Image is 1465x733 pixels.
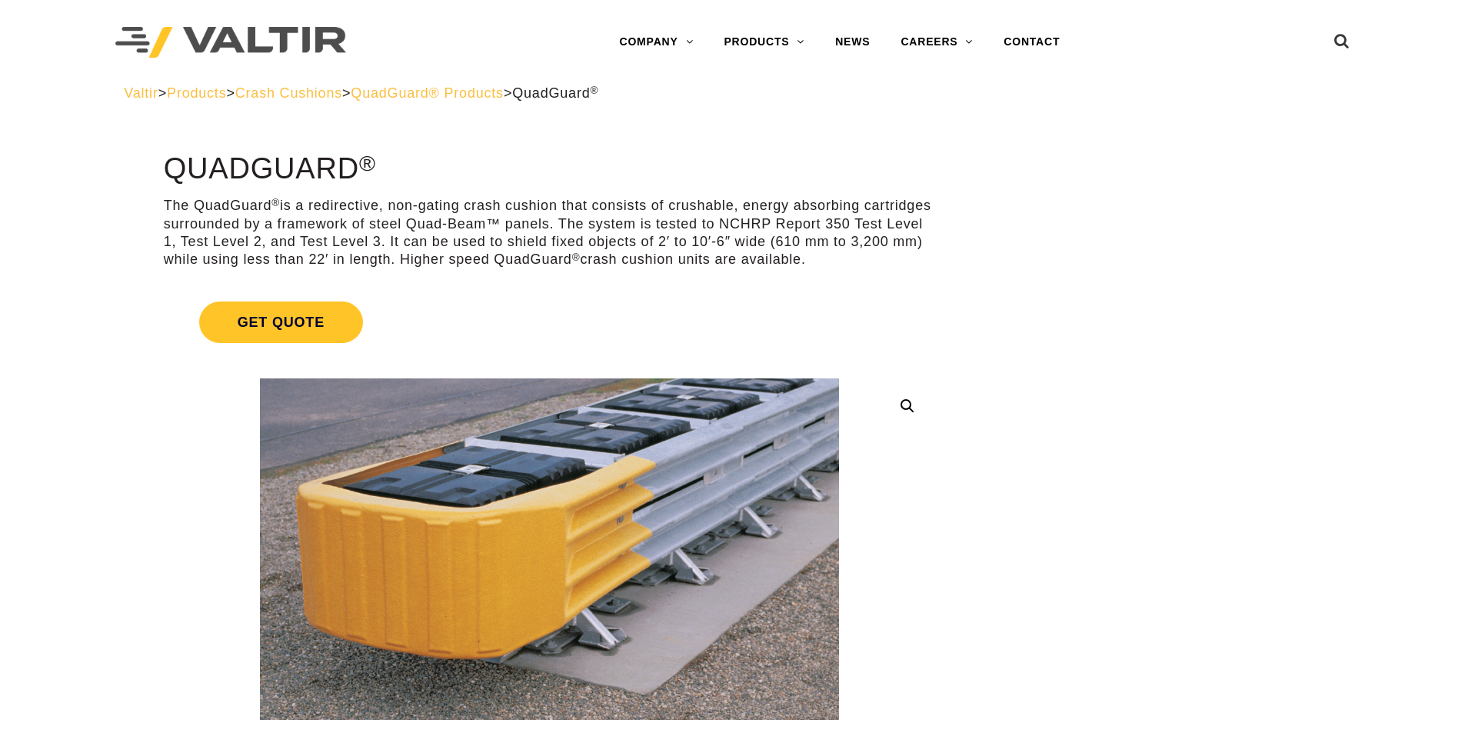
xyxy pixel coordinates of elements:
p: The QuadGuard is a redirective, non-gating crash cushion that consists of crushable, energy absor... [164,197,935,269]
a: CAREERS [885,27,988,58]
a: Products [167,85,226,101]
a: Crash Cushions [235,85,342,101]
img: Valtir [115,27,346,58]
a: PRODUCTS [708,27,820,58]
span: Get Quote [199,302,363,343]
a: COMPANY [604,27,708,58]
h1: QuadGuard [164,153,935,185]
a: NEWS [820,27,885,58]
sup: ® [591,85,599,96]
div: > > > > [124,85,1341,102]
sup: ® [359,151,376,175]
sup: ® [271,197,280,208]
a: CONTACT [988,27,1075,58]
a: Get Quote [164,283,935,362]
a: Valtir [124,85,158,101]
span: QuadGuard [512,85,598,101]
a: QuadGuard® Products [351,85,504,101]
sup: ® [572,252,581,263]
